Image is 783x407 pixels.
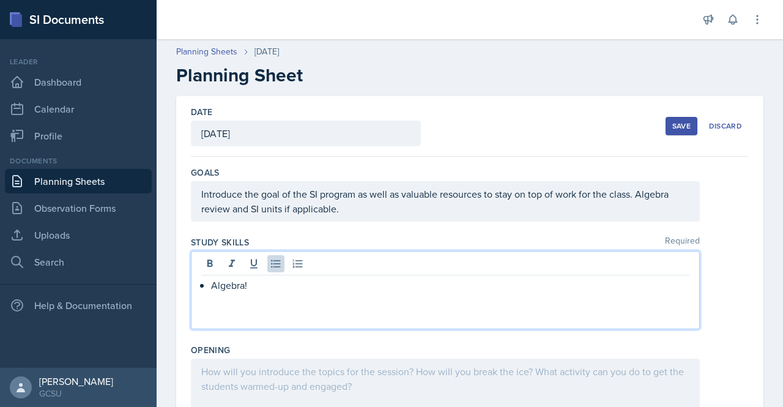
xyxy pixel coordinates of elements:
[5,97,152,121] a: Calendar
[666,117,697,135] button: Save
[191,344,230,356] label: Opening
[5,196,152,220] a: Observation Forms
[39,375,113,387] div: [PERSON_NAME]
[211,278,689,293] p: Algebra!
[191,106,212,118] label: Date
[5,169,152,193] a: Planning Sheets
[709,121,742,131] div: Discard
[201,187,689,216] p: Introduce the goal of the SI program as well as valuable resources to stay on top of work for the...
[5,223,152,247] a: Uploads
[5,155,152,166] div: Documents
[5,293,152,318] div: Help & Documentation
[176,45,237,58] a: Planning Sheets
[665,236,700,248] span: Required
[191,166,220,179] label: Goals
[39,387,113,400] div: GCSU
[176,64,763,86] h2: Planning Sheet
[5,56,152,67] div: Leader
[5,70,152,94] a: Dashboard
[5,124,152,148] a: Profile
[5,250,152,274] a: Search
[254,45,279,58] div: [DATE]
[702,117,749,135] button: Discard
[672,121,691,131] div: Save
[191,236,249,248] label: Study Skills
